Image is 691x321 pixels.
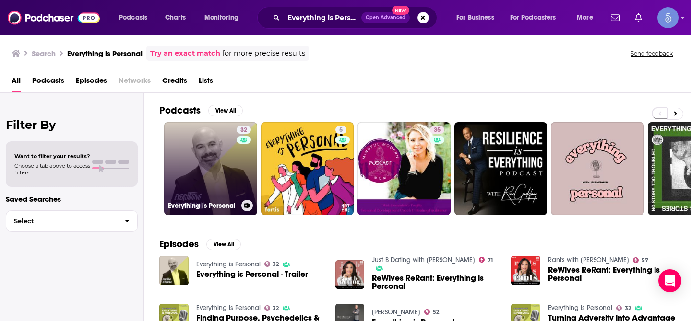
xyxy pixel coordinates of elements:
a: EpisodesView All [159,238,241,250]
a: 52 [424,309,439,315]
button: open menu [198,10,251,25]
a: Lists [199,73,213,92]
a: Try an exact match [150,48,220,59]
img: ReWives ReRant: Everything is Personal [335,260,365,289]
a: 32 [264,305,279,311]
button: open menu [504,10,570,25]
span: Select [6,218,117,224]
a: PodcastsView All [159,104,243,116]
button: View All [208,105,243,116]
span: 32 [273,306,279,310]
span: 57 [642,258,648,263]
span: Logged in as Spiral5-G1 [657,7,679,28]
p: Saved Searches [6,195,138,204]
span: 5 [339,126,343,135]
img: ReWives ReRant: Everything is Personal [511,256,540,285]
span: Networks [119,73,151,92]
span: Podcasts [119,11,147,24]
input: Search podcasts, credits, & more... [284,10,361,25]
span: 71 [488,258,493,263]
h3: Everything is Personal [67,49,143,58]
span: For Business [456,11,494,24]
a: Everything is Personal [196,260,261,268]
a: Just B Dating with Bethenny Frankel [372,256,475,264]
a: 71 [479,257,493,263]
span: 32 [625,306,631,310]
span: Choose a tab above to access filters. [14,162,90,176]
a: Everything is Personal - Trailer [196,270,308,278]
span: 32 [273,262,279,266]
a: 32 [264,261,279,267]
button: View All [206,239,241,250]
span: 35 [434,126,441,135]
span: For Podcasters [510,11,556,24]
span: 52 [433,310,439,314]
span: Monitoring [204,11,238,24]
button: open menu [112,10,160,25]
a: Show notifications dropdown [607,10,623,26]
a: All [12,73,21,92]
a: Everything is Personal [196,304,261,312]
button: Show profile menu [657,7,679,28]
div: Search podcasts, credits, & more... [266,7,446,29]
a: 32Everything is Personal [164,122,257,215]
a: Everything is Personal [548,304,612,312]
a: 5 [335,126,346,134]
a: Ray Bentley [372,308,420,316]
a: 5 [261,122,354,215]
span: 32 [240,126,247,135]
div: Open Intercom Messenger [658,269,681,292]
a: 32 [616,305,631,311]
a: Podcasts [32,73,64,92]
span: Want to filter your results? [14,153,90,160]
a: Show notifications dropdown [631,10,646,26]
h3: Search [32,49,56,58]
button: open menu [570,10,605,25]
button: Select [6,210,138,232]
a: 32 [237,126,251,134]
a: Episodes [76,73,107,92]
a: 57 [633,257,648,263]
a: Credits [162,73,187,92]
a: 35 [430,126,444,134]
span: More [577,11,593,24]
img: Everything is Personal - Trailer [159,256,189,285]
a: 35 [357,122,451,215]
h3: Everything is Personal [168,202,238,210]
h2: Episodes [159,238,199,250]
button: open menu [450,10,506,25]
a: Rants with Bethenny Frankel [548,256,629,264]
span: Open Advanced [366,15,405,20]
img: Podchaser - Follow, Share and Rate Podcasts [8,9,100,27]
h2: Filter By [6,118,138,132]
span: New [392,6,409,15]
span: Charts [165,11,186,24]
span: for more precise results [222,48,305,59]
button: Send feedback [628,49,676,57]
a: Charts [159,10,191,25]
img: User Profile [657,7,679,28]
a: ReWives ReRant: Everything is Personal [548,266,676,282]
a: ReWives ReRant: Everything is Personal [372,274,500,290]
h2: Podcasts [159,104,201,116]
button: Open AdvancedNew [361,12,410,23]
